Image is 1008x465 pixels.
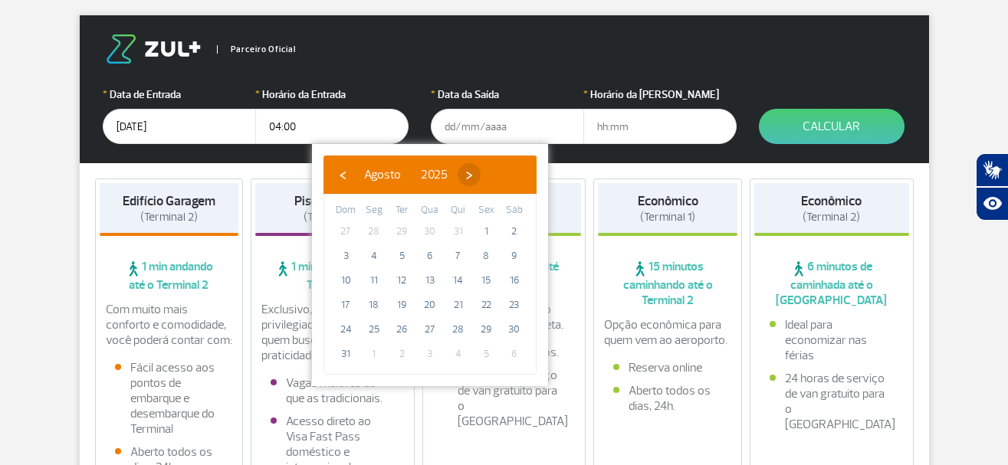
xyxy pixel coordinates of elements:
label: Horário da Entrada [255,87,409,103]
bs-datepicker-container: calendar [312,144,548,386]
th: weekday [416,202,445,219]
input: hh:mm [583,109,737,144]
span: 28 [446,317,471,342]
button: Calcular [759,109,905,144]
strong: Piso Premium [294,193,370,209]
span: 2025 [421,167,448,182]
span: 30 [502,317,527,342]
label: Data de Entrada [103,87,256,103]
th: weekday [500,202,528,219]
th: weekday [472,202,501,219]
button: 2025 [411,163,458,186]
li: Aberto todos os dias, 24h. [613,383,722,414]
span: 9 [502,244,527,268]
span: (Terminal 2) [140,210,198,224]
span: 6 [502,342,527,366]
th: weekday [360,202,389,219]
th: weekday [332,202,360,219]
span: 19 [389,293,414,317]
span: 30 [418,219,442,244]
span: 14 [446,268,471,293]
span: 6 minutos de caminhada até o [GEOGRAPHIC_DATA] [754,259,909,308]
span: 6 [418,244,442,268]
span: 1 [474,219,498,244]
li: Fácil acesso aos pontos de embarque e desembarque do Terminal [115,360,224,437]
span: 28 [362,219,386,244]
p: Exclusivo, com localização privilegiada e ideal para quem busca conforto e praticidade. [261,302,404,363]
span: 31 [333,342,358,366]
span: 27 [333,219,358,244]
span: 26 [389,317,414,342]
span: 8 [474,244,498,268]
span: 3 [418,342,442,366]
span: 2 [502,219,527,244]
bs-datepicker-navigation-view: ​ ​ ​ [331,165,481,180]
span: 29 [474,317,498,342]
span: 4 [362,244,386,268]
input: hh:mm [255,109,409,144]
span: 16 [502,268,527,293]
div: Plugin de acessibilidade da Hand Talk. [976,153,1008,221]
span: 21 [446,293,471,317]
span: 11 [362,268,386,293]
strong: Econômico [801,193,862,209]
input: dd/mm/aaaa [431,109,584,144]
button: Abrir recursos assistivos. [976,187,1008,221]
span: Agosto [364,167,401,182]
label: Horário da [PERSON_NAME] [583,87,737,103]
span: 25 [362,317,386,342]
p: Com muito mais conforto e comodidade, você poderá contar com: [106,302,233,348]
button: Abrir tradutor de língua de sinais. [976,153,1008,187]
span: 1 min andando até o Terminal 2 [255,259,410,293]
button: ‹ [331,163,354,186]
span: 1 min andando até o Terminal 2 [100,259,239,293]
input: dd/mm/aaaa [103,109,256,144]
strong: Edifício Garagem [123,193,215,209]
button: › [458,163,481,186]
span: 4 [446,342,471,366]
span: 1 [362,342,386,366]
span: 10 [333,268,358,293]
button: Agosto [354,163,411,186]
li: Vagas maiores do que as tradicionais. [271,375,395,406]
span: 24 [333,317,358,342]
th: weekday [444,202,472,219]
strong: Econômico [638,193,698,209]
p: Opção econômica para quem vem ao aeroporto. [604,317,731,348]
span: 22 [474,293,498,317]
th: weekday [388,202,416,219]
span: 7 [446,244,471,268]
span: 15 [474,268,498,293]
span: 15 minutos caminhando até o Terminal 2 [598,259,737,308]
span: 5 [389,244,414,268]
label: Data da Saída [431,87,584,103]
li: Reserva online [613,360,722,375]
span: 27 [418,317,442,342]
span: 29 [389,219,414,244]
img: logo-zul.png [103,34,204,64]
span: 18 [362,293,386,317]
li: 24 horas de serviço de van gratuito para o [GEOGRAPHIC_DATA] [442,368,566,429]
span: 20 [418,293,442,317]
span: 2 [389,342,414,366]
span: 23 [502,293,527,317]
li: Ideal para economizar nas férias [770,317,894,363]
span: (Terminal 2) [304,210,361,224]
span: 5 [474,342,498,366]
span: 31 [446,219,471,244]
span: 12 [389,268,414,293]
li: 24 horas de serviço de van gratuito para o [GEOGRAPHIC_DATA] [770,371,894,432]
span: 13 [418,268,442,293]
span: (Terminal 1) [640,210,695,224]
span: (Terminal 2) [803,210,860,224]
span: Parceiro Oficial [217,45,296,54]
span: 3 [333,244,358,268]
span: 17 [333,293,358,317]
